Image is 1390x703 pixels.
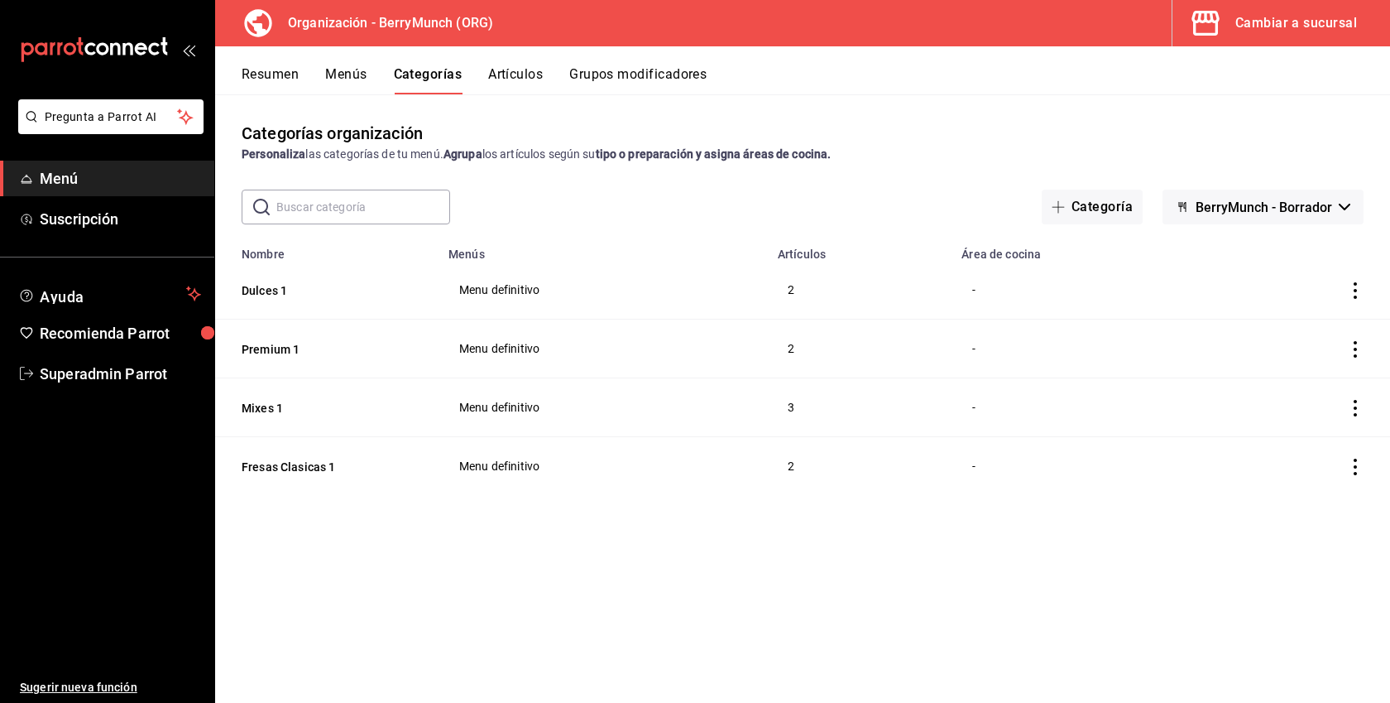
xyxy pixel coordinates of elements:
button: Resumen [242,66,299,94]
div: - [971,281,1200,299]
th: Menús [439,238,768,261]
div: Cambiar a sucursal [1235,12,1357,35]
table: categoriesTable [215,238,1390,495]
span: Suscripción [40,208,201,230]
span: Menu definitivo [459,402,747,413]
span: Pregunta a Parrot AI [45,108,178,126]
strong: Personaliza [242,147,305,161]
span: Menú [40,167,201,190]
button: Artículos [488,66,543,94]
div: navigation tabs [242,66,1390,94]
strong: Agrupa [443,147,482,161]
span: Sugerir nueva función [20,679,201,696]
div: - [971,457,1200,475]
td: 2 [768,437,951,496]
button: open_drawer_menu [182,43,195,56]
input: Buscar categoría [276,190,450,224]
td: 2 [768,320,951,378]
button: Grupos modificadores [569,66,707,94]
span: Ayuda [40,284,180,304]
button: actions [1347,400,1364,417]
button: Menús [325,66,367,94]
button: Dulces 1 [242,282,407,299]
button: actions [1347,282,1364,299]
span: Menu definitivo [459,343,747,354]
button: Categorías [394,66,463,94]
th: Artículos [768,238,951,261]
div: - [971,339,1200,358]
div: Categorías organización [242,121,423,146]
strong: tipo o preparación y asigna áreas de cocina. [596,147,832,161]
button: Categoría [1042,190,1143,224]
button: actions [1347,341,1364,358]
button: BerryMunch - Borrador [1162,190,1364,224]
span: Menu definitivo [459,460,747,472]
th: Área de cocina [951,238,1220,261]
button: actions [1347,459,1364,475]
span: BerryMunch - Borrador [1196,200,1332,215]
button: Fresas Clasicas 1 [242,459,407,475]
td: 3 [768,378,951,437]
a: Pregunta a Parrot AI [12,120,204,137]
span: Superadmin Parrot [40,363,201,385]
span: Menu definitivo [459,284,747,296]
td: 2 [768,261,951,320]
button: Premium 1 [242,341,407,358]
span: Recomienda Parrot [40,322,201,344]
div: - [971,398,1200,417]
button: Mixes 1 [242,400,407,417]
th: Nombre [215,238,439,261]
button: Pregunta a Parrot AI [18,99,204,134]
h3: Organización - BerryMunch (ORG) [275,13,493,33]
div: las categorías de tu menú. los artículos según su [242,146,1364,163]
